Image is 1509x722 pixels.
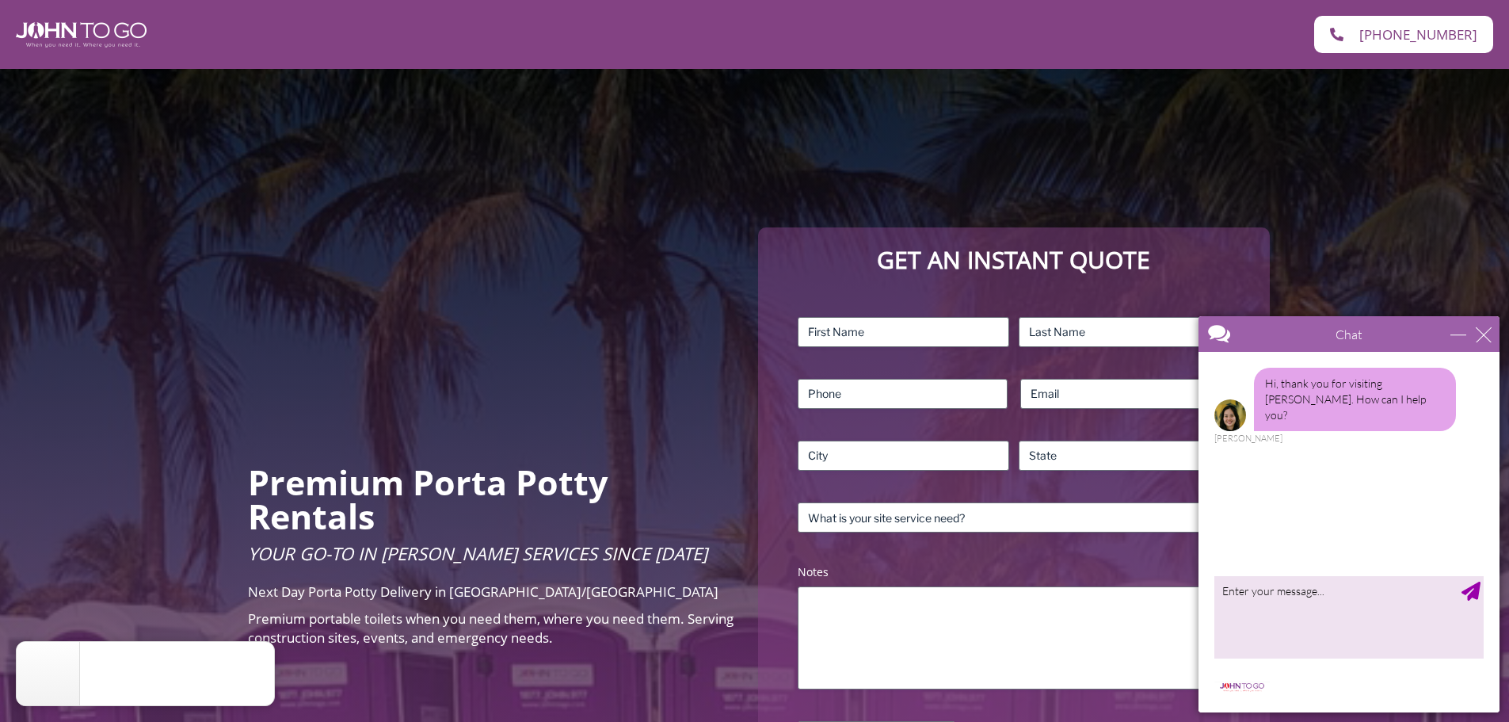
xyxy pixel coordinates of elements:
input: Last Name [1019,317,1230,347]
input: Phone [798,379,1008,409]
input: State [1019,441,1230,471]
input: First Name [798,317,1009,347]
input: City [798,441,1009,471]
h2: Premium Porta Potty Rentals [248,465,735,533]
span: Next Day Porta Potty Delivery in [GEOGRAPHIC_DATA]/[GEOGRAPHIC_DATA] [248,583,718,601]
input: Email [1020,379,1230,409]
img: John To Go [16,22,147,48]
iframe: Live Chat Box [1189,307,1509,722]
span: [PHONE_NUMBER] [1359,28,1477,41]
a: [PHONE_NUMBER] [1314,16,1493,53]
p: Get an Instant Quote [774,243,1253,277]
span: Premium portable toilets when you need them, where you need them. Serving construction sites, eve... [248,609,734,647]
label: Notes [798,564,1229,580]
span: Your Go-To in [PERSON_NAME] Services Since [DATE] [248,541,707,565]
